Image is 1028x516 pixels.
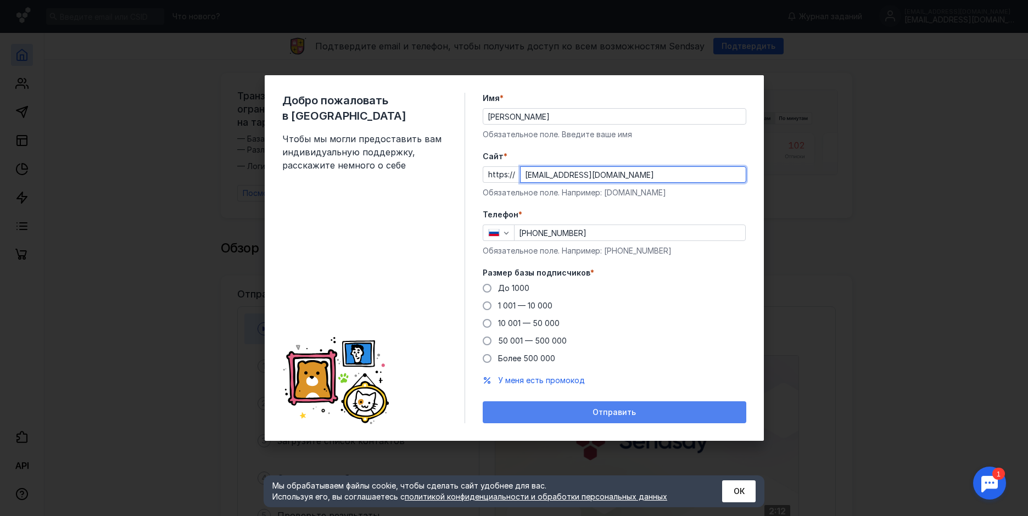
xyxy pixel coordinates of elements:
[282,132,447,172] span: Чтобы мы могли предоставить вам индивидуальную поддержку, расскажите немного о себе
[272,480,695,502] div: Мы обрабатываем файлы cookie, чтобы сделать сайт удобнее для вас. Используя его, вы соглашаетесь c
[498,375,585,385] span: У меня есть промокод
[722,480,756,502] button: ОК
[498,375,585,386] button: У меня есть промокод
[593,408,636,417] span: Отправить
[498,318,560,328] span: 10 001 — 50 000
[483,401,746,423] button: Отправить
[483,129,746,140] div: Обязательное поле. Введите ваше имя
[498,336,567,345] span: 50 001 — 500 000
[498,354,555,363] span: Более 500 000
[483,209,518,220] span: Телефон
[483,245,746,256] div: Обязательное поле. Например: [PHONE_NUMBER]
[405,492,667,501] a: политикой конфиденциальности и обработки персональных данных
[282,93,447,124] span: Добро пожаловать в [GEOGRAPHIC_DATA]
[483,187,746,198] div: Обязательное поле. Например: [DOMAIN_NAME]
[483,93,500,104] span: Имя
[498,301,552,310] span: 1 001 — 10 000
[483,151,504,162] span: Cайт
[498,283,529,293] span: До 1000
[25,7,37,19] div: 1
[483,267,590,278] span: Размер базы подписчиков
